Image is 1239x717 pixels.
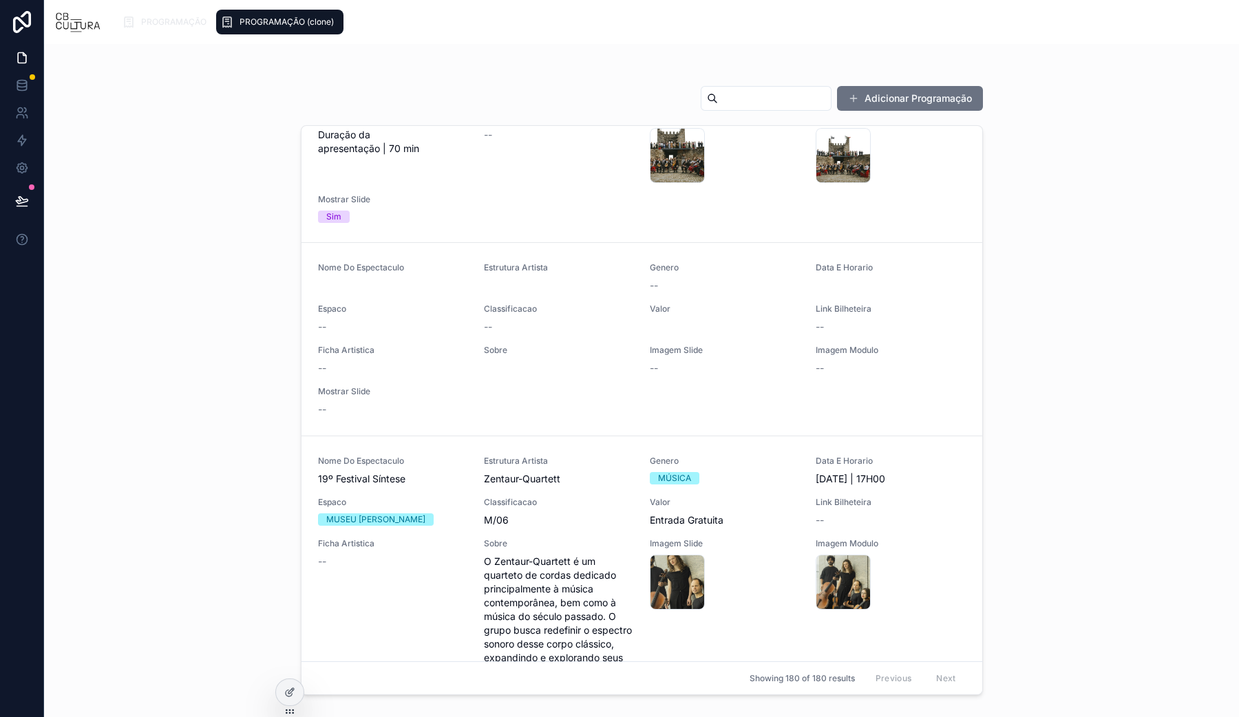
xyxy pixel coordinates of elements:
span: Showing 180 of 180 results [750,673,855,684]
span: -- [318,555,326,568]
span: -- [816,513,824,527]
span: Ficha Artistica [318,538,467,549]
span: -- [650,279,658,292]
span: -- [318,361,326,375]
span: Genero [650,456,799,467]
span: Imagem Modulo [816,538,965,549]
span: [DATE] | 17H00 [816,472,965,486]
span: Link Bilheteira [816,303,965,314]
span: Estrutura Artista [484,456,633,467]
span: Link Bilheteira [816,497,965,508]
span: M/06 [484,513,633,527]
span: Mostrar Slide [318,386,467,397]
span: Espaco [318,303,467,314]
span: Duração da apresentação | 70 min [318,128,467,156]
span: PROGRAMAÇÃO (clone) [240,17,334,28]
span: -- [318,320,326,334]
a: PROGRAMAÇÃO (clone) [216,10,343,34]
span: Classificacao [484,497,633,508]
span: -- [816,361,824,375]
span: Sobre [484,538,633,549]
span: Ficha Artistica [318,345,467,356]
span: Nome Do Espectaculo [318,262,467,273]
span: Sobre [484,345,633,356]
span: Entrada Gratuita [650,513,799,527]
a: PROGRAMAÇÃO [118,10,216,34]
span: Valor [650,303,799,314]
span: Nome Do Espectaculo [318,456,467,467]
div: scrollable content [112,7,1228,37]
span: PROGRAMAÇÃO [141,17,206,28]
span: Mostrar Slide [318,194,467,205]
span: Imagem Modulo [816,345,965,356]
span: -- [318,403,326,416]
span: Genero [650,262,799,273]
div: MÚSICA [658,472,691,484]
a: Nome Do EspectaculoEstrutura ArtistaGenero--Data E HorarioEspaco--Classificacao--ValorLink Bilhet... [301,243,982,436]
span: Data E Horario [816,262,965,273]
span: -- [484,320,492,334]
span: -- [484,128,492,142]
span: Zentaur-Quartett [484,472,633,486]
div: Sim [326,211,341,223]
button: Adicionar Programação [837,86,983,111]
span: Imagem Slide [650,345,799,356]
span: 19º Festival Síntese [318,472,467,486]
span: Valor [650,497,799,508]
span: Estrutura Artista [484,262,633,273]
span: Classificacao [484,303,633,314]
span: Data E Horario [816,456,965,467]
div: MUSEU [PERSON_NAME] [326,513,425,526]
span: -- [816,320,824,334]
img: App logo [55,11,101,33]
span: Imagem Slide [650,538,799,549]
span: -- [650,361,658,375]
span: Espaco [318,497,467,508]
